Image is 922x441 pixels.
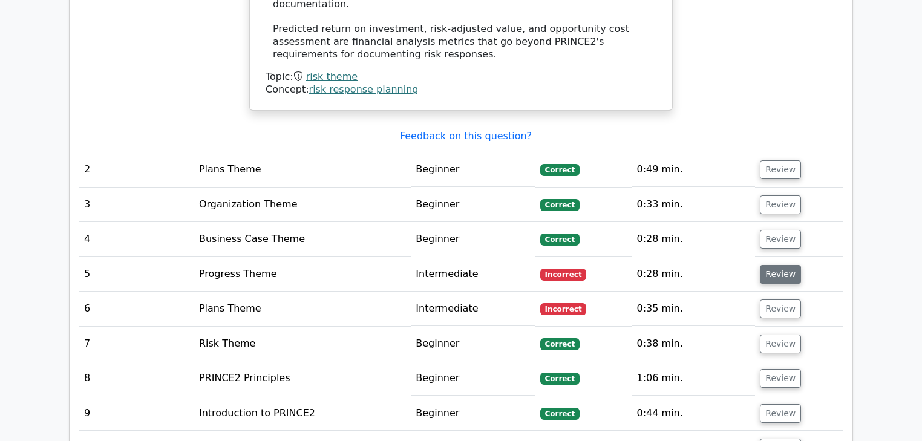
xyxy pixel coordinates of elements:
[411,292,535,326] td: Intermediate
[266,83,656,96] div: Concept:
[540,269,587,281] span: Incorrect
[540,303,587,315] span: Incorrect
[760,265,801,284] button: Review
[306,71,358,82] a: risk theme
[632,396,755,431] td: 0:44 min.
[411,361,535,396] td: Beginner
[632,361,755,396] td: 1:06 min.
[411,257,535,292] td: Intermediate
[540,234,580,246] span: Correct
[194,292,411,326] td: Plans Theme
[79,327,194,361] td: 7
[194,257,411,292] td: Progress Theme
[194,327,411,361] td: Risk Theme
[79,361,194,396] td: 8
[411,188,535,222] td: Beginner
[540,338,580,350] span: Correct
[540,199,580,211] span: Correct
[194,152,411,187] td: Plans Theme
[79,292,194,326] td: 6
[79,222,194,256] td: 4
[540,164,580,176] span: Correct
[760,195,801,214] button: Review
[194,361,411,396] td: PRINCE2 Principles
[632,188,755,222] td: 0:33 min.
[79,188,194,222] td: 3
[194,188,411,222] td: Organization Theme
[632,152,755,187] td: 0:49 min.
[632,327,755,361] td: 0:38 min.
[540,373,580,385] span: Correct
[760,230,801,249] button: Review
[632,222,755,256] td: 0:28 min.
[79,152,194,187] td: 2
[194,396,411,431] td: Introduction to PRINCE2
[266,71,656,83] div: Topic:
[411,327,535,361] td: Beginner
[760,335,801,353] button: Review
[79,257,194,292] td: 5
[194,222,411,256] td: Business Case Theme
[411,222,535,256] td: Beginner
[760,160,801,179] button: Review
[400,130,532,142] a: Feedback on this question?
[632,292,755,326] td: 0:35 min.
[760,299,801,318] button: Review
[632,257,755,292] td: 0:28 min.
[760,404,801,423] button: Review
[760,369,801,388] button: Review
[411,152,535,187] td: Beginner
[79,396,194,431] td: 9
[540,408,580,420] span: Correct
[411,396,535,431] td: Beginner
[309,83,419,95] a: risk response planning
